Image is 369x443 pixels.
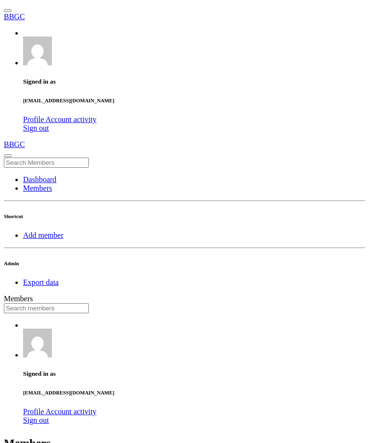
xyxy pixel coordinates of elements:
[23,78,365,86] h5: Signed in as
[4,154,12,157] button: Toggle sidenav
[4,213,365,219] h6: Shortcut
[4,158,89,168] input: Search
[46,407,97,416] a: Account activity
[23,184,52,192] a: Members
[4,260,365,266] h6: Admin
[4,295,365,303] div: Members
[46,115,97,123] a: Account activity
[23,416,49,424] a: Sign out
[23,407,44,416] span: Profile
[4,12,365,21] a: BBGC
[23,175,56,184] a: Dashboard
[4,9,12,12] button: Toggle navigation
[23,98,365,103] h6: [EMAIL_ADDRESS][DOMAIN_NAME]
[23,278,59,286] a: Export data
[23,407,46,416] a: Profile
[23,115,46,123] a: Profile
[4,140,365,149] a: BBGC
[23,370,365,378] h5: Signed in as
[23,390,365,395] h6: [EMAIL_ADDRESS][DOMAIN_NAME]
[23,124,49,132] a: Sign out
[23,115,44,123] span: Profile
[4,303,89,313] input: Search members
[23,231,63,239] a: Add member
